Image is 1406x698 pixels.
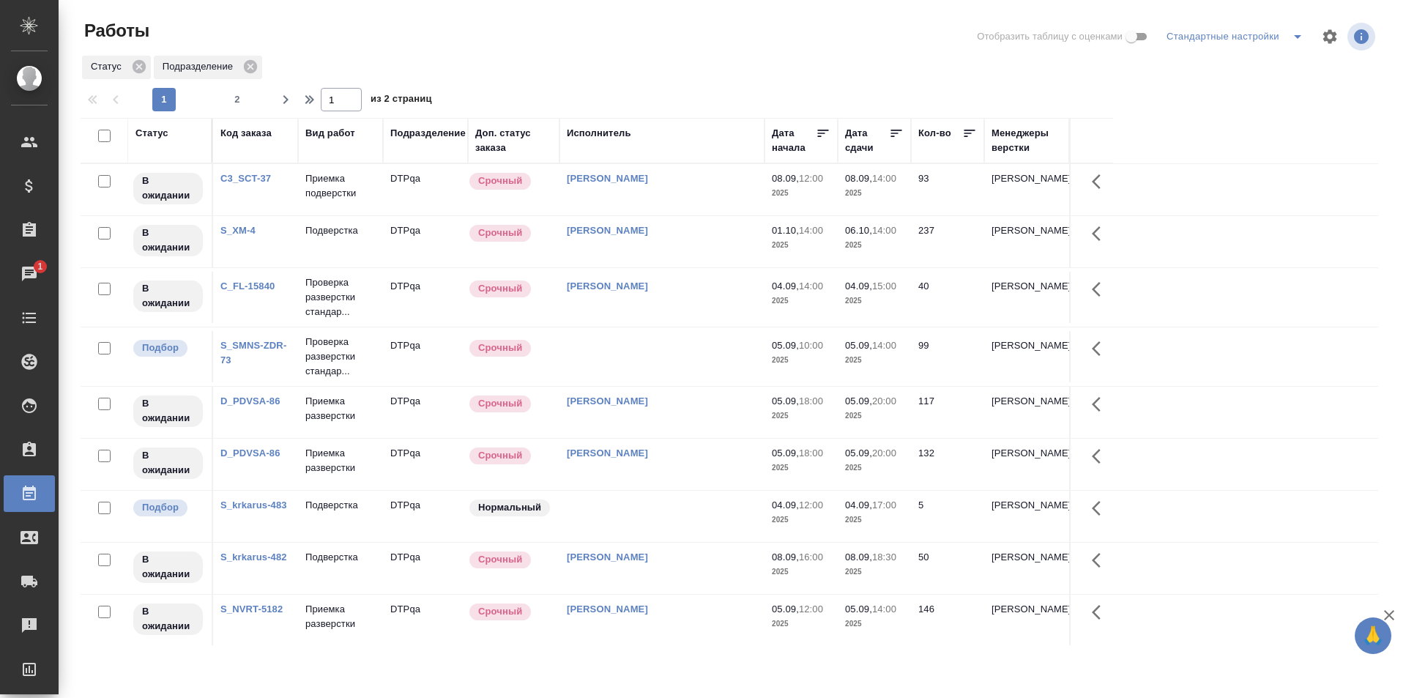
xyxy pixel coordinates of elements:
a: S_XM-4 [220,225,256,236]
p: 18:00 [799,448,823,458]
p: 15:00 [872,281,896,292]
div: Менеджеры верстки [992,126,1062,155]
div: Подразделение [154,56,262,79]
p: [PERSON_NAME] [992,223,1062,238]
p: 05.09, [772,396,799,406]
p: [PERSON_NAME] [992,446,1062,461]
p: 2025 [845,353,904,368]
p: 16:00 [799,552,823,563]
p: 2025 [772,353,830,368]
a: [PERSON_NAME] [567,281,648,292]
a: [PERSON_NAME] [567,225,648,236]
p: Срочный [478,341,522,355]
p: В ожидании [142,226,194,255]
button: Здесь прячутся важные кнопки [1083,387,1118,422]
p: 18:00 [799,396,823,406]
td: DTPqa [383,491,468,542]
a: S_SMNS-ZDR-73 [220,340,286,365]
p: Проверка разверстки стандар... [305,275,376,319]
p: 08.09, [772,552,799,563]
td: DTPqa [383,543,468,594]
td: 99 [911,331,984,382]
p: Подверстка [305,550,376,565]
p: 14:00 [799,281,823,292]
div: Код заказа [220,126,272,141]
a: 1 [4,256,55,292]
p: 2025 [845,186,904,201]
p: 05.09, [772,448,799,458]
td: 93 [911,164,984,215]
td: 5 [911,491,984,542]
a: [PERSON_NAME] [567,552,648,563]
p: 14:00 [872,604,896,615]
p: 05.09, [772,340,799,351]
td: 237 [911,216,984,267]
a: C3_SCT-37 [220,173,271,184]
td: 117 [911,387,984,438]
div: Исполнитель назначен, приступать к работе пока рано [132,394,204,428]
button: 2 [226,88,249,111]
div: Дата начала [772,126,816,155]
button: Здесь прячутся важные кнопки [1083,595,1118,630]
a: [PERSON_NAME] [567,396,648,406]
td: 146 [911,595,984,646]
td: 40 [911,272,984,323]
p: 04.09, [845,500,872,510]
p: 2025 [845,409,904,423]
p: [PERSON_NAME] [992,602,1062,617]
p: В ожидании [142,604,194,634]
div: Исполнитель назначен, приступать к работе пока рано [132,446,204,480]
p: 2025 [845,617,904,631]
button: Здесь прячутся важные кнопки [1083,439,1118,474]
p: Подбор [142,500,179,515]
span: Отобразить таблицу с оценками [977,29,1123,44]
p: 06.10, [845,225,872,236]
p: [PERSON_NAME] [992,550,1062,565]
p: 08.09, [845,173,872,184]
p: 2025 [772,565,830,579]
td: DTPqa [383,164,468,215]
span: Посмотреть информацию [1347,23,1378,51]
p: Срочный [478,174,522,188]
span: Настроить таблицу [1312,19,1347,54]
p: 04.09, [772,500,799,510]
a: [PERSON_NAME] [567,173,648,184]
p: Проверка разверстки стандар... [305,335,376,379]
p: 2025 [772,409,830,423]
button: Здесь прячутся важные кнопки [1083,491,1118,526]
p: 2025 [845,294,904,308]
p: 14:00 [799,225,823,236]
a: D_PDVSA-86 [220,448,280,458]
p: В ожидании [142,174,194,203]
p: [PERSON_NAME] [992,279,1062,294]
div: Исполнитель [567,126,631,141]
p: 20:00 [872,396,896,406]
p: Срочный [478,226,522,240]
p: Срочный [478,552,522,567]
td: DTPqa [383,216,468,267]
p: 2025 [772,617,830,631]
a: [PERSON_NAME] [567,448,648,458]
div: Исполнитель назначен, приступать к работе пока рано [132,279,204,313]
p: 05.09, [845,340,872,351]
p: В ожидании [142,448,194,478]
a: S_NVRT-5182 [220,604,283,615]
p: Приемка подверстки [305,171,376,201]
p: 05.09, [845,604,872,615]
p: 2025 [772,238,830,253]
div: Можно подбирать исполнителей [132,498,204,518]
p: 05.09, [845,396,872,406]
p: 08.09, [772,173,799,184]
p: Подбор [142,341,179,355]
td: DTPqa [383,387,468,438]
span: 2 [226,92,249,107]
span: 1 [29,259,51,274]
td: DTPqa [383,272,468,323]
p: [PERSON_NAME] [992,394,1062,409]
a: C_FL-15840 [220,281,275,292]
div: Доп. статус заказа [475,126,552,155]
div: Статус [135,126,168,141]
p: 12:00 [799,173,823,184]
div: Дата сдачи [845,126,889,155]
p: 14:00 [872,225,896,236]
